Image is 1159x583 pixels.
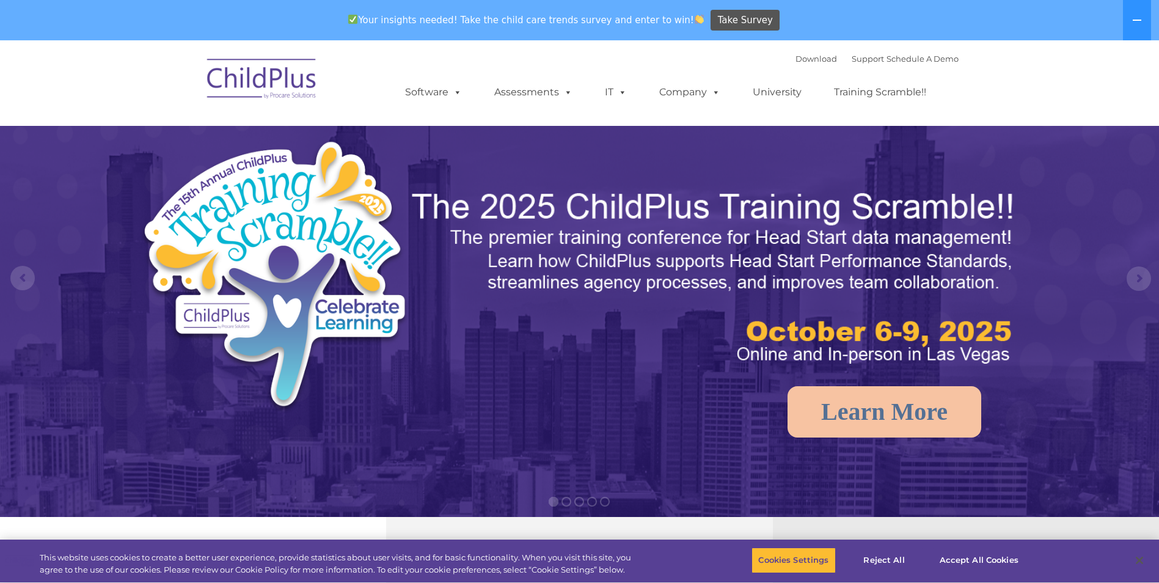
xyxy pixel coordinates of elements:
a: Training Scramble!! [822,80,938,105]
a: Software [393,80,474,105]
span: Last name [170,81,207,90]
span: Phone number [170,131,222,140]
a: Company [647,80,733,105]
button: Cookies Settings [751,548,835,573]
font: | [795,54,959,64]
img: ChildPlus by Procare Solutions [201,50,323,111]
a: Learn More [788,386,981,438]
a: Support [852,54,884,64]
img: 👏 [695,15,704,24]
a: IT [593,80,639,105]
button: Accept All Cookies [933,548,1025,573]
button: Reject All [846,548,923,573]
span: Take Survey [718,10,773,31]
a: Assessments [482,80,585,105]
a: Download [795,54,837,64]
a: Schedule A Demo [887,54,959,64]
div: This website uses cookies to create a better user experience, provide statistics about user visit... [40,552,637,576]
a: Take Survey [711,10,780,31]
button: Close [1126,547,1153,574]
span: Your insights needed! Take the child care trends survey and enter to win! [343,8,709,32]
a: University [740,80,814,105]
img: ✅ [348,15,357,24]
